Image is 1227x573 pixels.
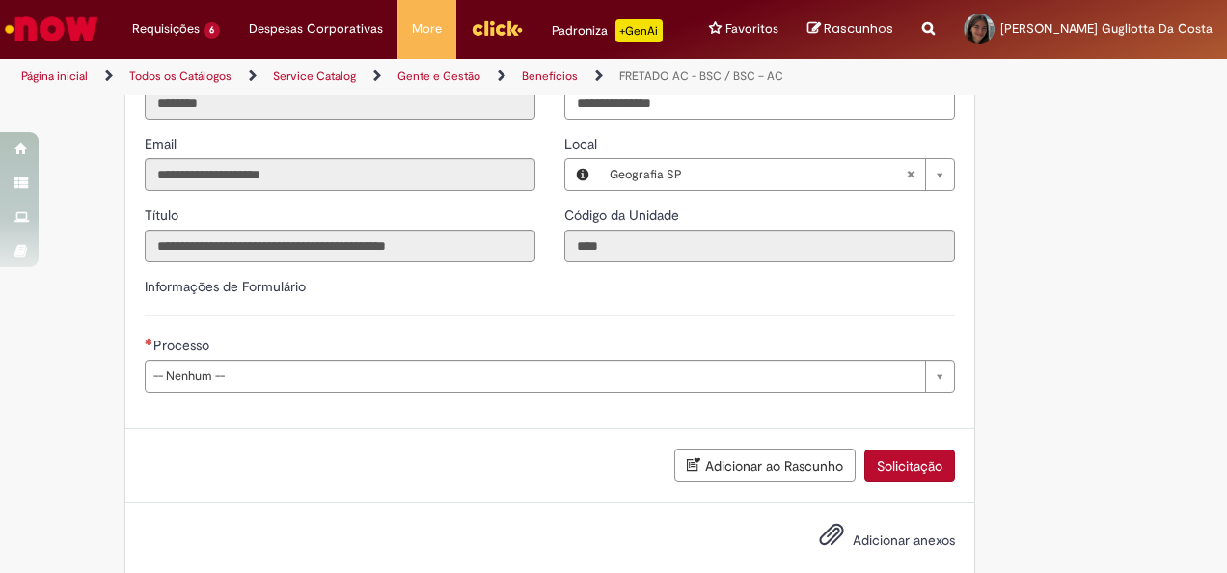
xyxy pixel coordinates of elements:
img: click_logo_yellow_360x200.png [471,14,523,42]
span: Despesas Corporativas [249,19,383,39]
div: Padroniza [552,19,663,42]
input: Telefone de Contato [564,87,955,120]
label: Somente leitura - Título [145,205,182,225]
span: Somente leitura - Título [145,206,182,224]
ul: Trilhas de página [14,59,804,95]
span: Adicionar anexos [853,532,955,549]
input: Código da Unidade [564,230,955,262]
a: Benefícios [522,68,578,84]
span: Necessários [145,338,153,345]
input: Email [145,158,535,191]
span: Favoritos [725,19,778,39]
button: Local, Visualizar este registro Geografia SP [565,159,600,190]
label: Somente leitura - Código da Unidade [564,205,683,225]
span: Somente leitura - Código da Unidade [564,206,683,224]
a: Todos os Catálogos [129,68,232,84]
button: Adicionar ao Rascunho [674,449,856,482]
input: ID [145,87,535,120]
span: Geografia SP [610,159,906,190]
span: 6 [204,22,220,39]
button: Adicionar anexos [814,517,849,561]
a: Página inicial [21,68,88,84]
abbr: Limpar campo Local [896,159,925,190]
span: Local [564,135,601,152]
span: Requisições [132,19,200,39]
span: Rascunhos [824,19,893,38]
a: Service Catalog [273,68,356,84]
img: ServiceNow [2,10,101,48]
a: FRETADO AC - BSC / BSC – AC [619,68,783,84]
span: Processo [153,337,213,354]
p: +GenAi [615,19,663,42]
label: Somente leitura - Email [145,134,180,153]
span: Somente leitura - Email [145,135,180,152]
a: Geografia SPLimpar campo Local [600,159,954,190]
a: Rascunhos [807,20,893,39]
input: Título [145,230,535,262]
span: More [412,19,442,39]
button: Solicitação [864,450,955,482]
span: [PERSON_NAME] Gugliotta Da Costa [1000,20,1213,37]
span: -- Nenhum -- [153,361,915,392]
a: Gente e Gestão [397,68,480,84]
label: Informações de Formulário [145,278,306,295]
